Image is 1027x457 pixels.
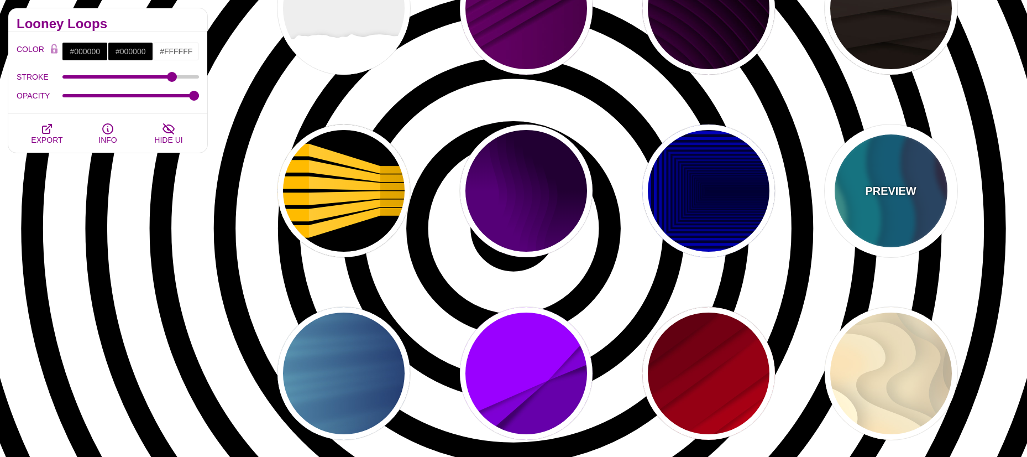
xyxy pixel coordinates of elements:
[865,183,916,199] p: PREVIEW
[825,124,957,257] button: PREVIEWgreen to blue to purple paper layers
[77,114,138,153] button: INFO
[277,124,410,257] button: 3d fence like rectangle formation
[31,136,62,144] span: EXPORT
[98,136,117,144] span: INFO
[138,114,199,153] button: HIDE UI
[17,42,46,61] label: COLOR
[17,114,77,153] button: EXPORT
[277,307,410,440] button: blue wall with a window blinds shadow
[17,19,199,28] h2: Looney Loops
[642,124,775,257] button: dark blue stripes shrinking toward the center
[825,307,957,440] button: sand colored waves and dunes in SVG style
[46,42,62,58] button: Color Lock
[460,124,593,257] button: purple gradients waves
[154,136,182,144] span: HIDE UI
[17,89,62,103] label: OPACITY
[17,70,62,84] label: STROKE
[642,307,775,440] button: red fabric layers with shadow ripples
[460,307,593,440] button: purple background with crossing sliced corner with shadows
